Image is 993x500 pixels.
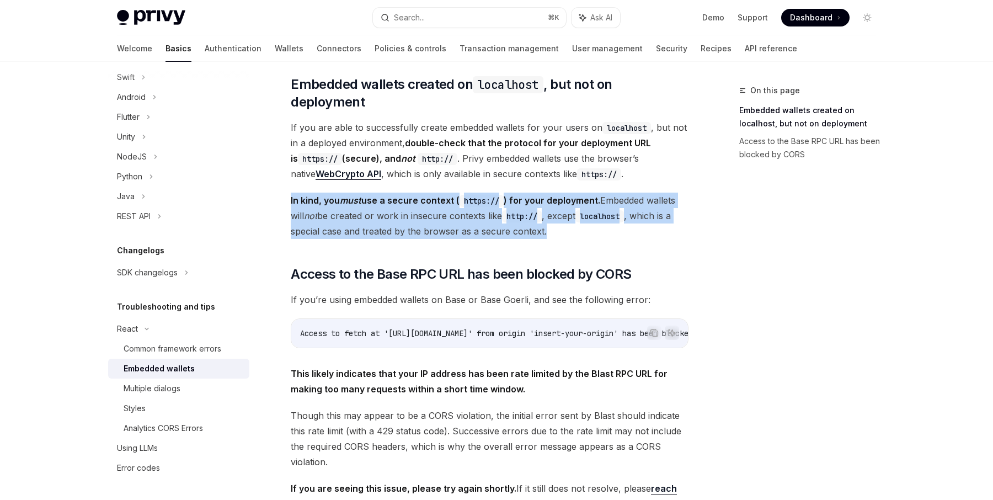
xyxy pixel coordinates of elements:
strong: This likely indicates that your IP address has been rate limited by the Blast RPC URL for making ... [291,368,668,395]
span: Access to the Base RPC URL has been blocked by CORS [291,265,631,283]
em: must [340,195,361,206]
button: Copy the contents from the code block [647,326,661,340]
a: Transaction management [460,35,559,62]
div: Unity [117,130,135,143]
button: Ask AI [572,8,620,28]
div: Multiple dialogs [124,382,180,395]
code: https:// [460,195,504,207]
a: Recipes [701,35,732,62]
a: Dashboard [781,9,850,26]
code: http:// [502,210,542,222]
a: Access to the Base RPC URL has been blocked by CORS [739,132,885,163]
h5: Troubleshooting and tips [117,300,215,313]
div: REST API [117,210,151,223]
span: Embedded wallets created on , but not on deployment [291,76,688,111]
a: Connectors [317,35,361,62]
span: ⌘ K [548,13,559,22]
button: Search...⌘K [373,8,566,28]
span: Ask AI [590,12,612,23]
a: Welcome [117,35,152,62]
a: Styles [108,398,249,418]
div: Using LLMs [117,442,158,455]
a: Authentication [205,35,261,62]
a: User management [572,35,643,62]
code: localhost [575,210,624,222]
div: React [117,322,138,336]
span: If you’re using embedded wallets on Base or Base Goerli, and see the following error: [291,292,688,307]
button: Toggle dark mode [858,9,876,26]
a: Policies & controls [375,35,446,62]
code: http:// [418,153,457,165]
div: Search... [394,11,425,24]
em: not [304,210,317,221]
code: https:// [298,153,342,165]
div: NodeJS [117,150,147,163]
em: not [401,153,415,164]
strong: If you are seeing this issue, please try again shortly. [291,483,516,494]
span: Dashboard [790,12,832,23]
div: Python [117,170,142,183]
a: API reference [745,35,797,62]
a: Wallets [275,35,303,62]
h5: Changelogs [117,244,164,257]
a: Using LLMs [108,438,249,458]
span: On this page [750,84,800,97]
a: WebCrypto API [316,168,381,180]
a: Support [738,12,768,23]
a: Embedded wallets [108,359,249,379]
div: Error codes [117,461,160,475]
code: localhost [473,76,543,93]
code: localhost [602,122,651,134]
img: light logo [117,10,185,25]
button: Ask AI [665,326,679,340]
div: Styles [124,402,146,415]
div: Flutter [117,110,140,124]
a: Common framework errors [108,339,249,359]
span: Embedded wallets will be created or work in insecure contexts like , except , which is a special ... [291,193,688,239]
a: Security [656,35,687,62]
a: Analytics CORS Errors [108,418,249,438]
a: Basics [165,35,191,62]
span: Though this may appear to be a CORS violation, the initial error sent by Blast should indicate th... [291,408,688,470]
a: Multiple dialogs [108,379,249,398]
a: Embedded wallets created on localhost, but not on deployment [739,102,885,132]
a: Demo [702,12,724,23]
div: Embedded wallets [124,362,195,375]
a: Error codes [108,458,249,478]
span: Access to fetch at '[URL][DOMAIN_NAME]' from origin 'insert-your-origin' has been blocked by CORS... [300,328,772,338]
strong: double-check that the protocol for your deployment URL is (secure), and [291,137,651,164]
code: https:// [577,168,621,180]
strong: In kind, you use a secure context ( ) for your deployment. [291,195,600,206]
div: SDK changelogs [117,266,178,279]
div: Android [117,91,146,104]
div: Analytics CORS Errors [124,422,203,435]
span: If you are able to successfully create embedded wallets for your users on , but not in a deployed... [291,120,688,182]
div: Java [117,190,135,203]
div: Common framework errors [124,342,221,355]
